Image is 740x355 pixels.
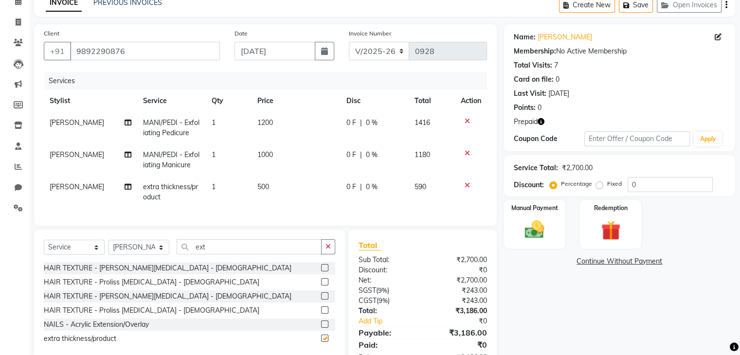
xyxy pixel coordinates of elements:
[607,179,622,188] label: Fixed
[455,90,487,112] th: Action
[45,72,494,90] div: Services
[514,32,536,42] div: Name:
[143,182,198,201] span: extra thickness/product
[257,182,269,191] span: 500
[379,297,388,304] span: 9%
[423,327,494,338] div: ₹3,186.00
[346,182,356,192] span: 0 F
[366,150,378,160] span: 0 %
[351,296,423,306] div: ( )
[212,182,216,191] span: 1
[514,103,536,113] div: Points:
[351,265,423,275] div: Discount:
[360,150,362,160] span: |
[556,74,560,85] div: 0
[341,90,409,112] th: Disc
[235,29,248,38] label: Date
[584,131,690,146] input: Enter Offer / Coupon Code
[351,275,423,285] div: Net:
[514,163,558,173] div: Service Total:
[423,275,494,285] div: ₹2,700.00
[44,319,149,330] div: NAILS - Acrylic Extension/Overlay
[212,118,216,127] span: 1
[409,90,455,112] th: Total
[351,339,423,351] div: Paid:
[423,265,494,275] div: ₹0
[366,118,378,128] span: 0 %
[415,182,426,191] span: 590
[434,316,494,326] div: ₹0
[423,296,494,306] div: ₹243.00
[346,150,356,160] span: 0 F
[519,218,550,241] img: _cash.svg
[44,263,291,273] div: HAIR TEXTURE - [PERSON_NAME][MEDICAL_DATA] - [DEMOGRAPHIC_DATA]
[359,240,381,250] span: Total
[351,327,423,338] div: Payable:
[514,180,544,190] div: Discount:
[506,256,733,266] a: Continue Without Payment
[538,32,592,42] a: [PERSON_NAME]
[351,316,434,326] a: Add Tip
[351,285,423,296] div: ( )
[137,90,206,112] th: Service
[50,182,104,191] span: [PERSON_NAME]
[206,90,252,112] th: Qty
[562,163,593,173] div: ₹2,700.00
[44,305,259,316] div: HAIR TEXTURE - Proliss [MEDICAL_DATA] - [DEMOGRAPHIC_DATA]
[257,118,273,127] span: 1200
[514,134,584,144] div: Coupon Code
[415,150,430,159] span: 1180
[360,182,362,192] span: |
[177,239,322,254] input: Search or Scan
[514,60,552,71] div: Total Visits:
[423,255,494,265] div: ₹2,700.00
[50,118,104,127] span: ⁠[PERSON_NAME]
[360,118,362,128] span: |
[514,117,538,127] span: Prepaid
[212,150,216,159] span: 1
[561,179,592,188] label: Percentage
[423,306,494,316] div: ₹3,186.00
[44,291,291,302] div: HAIR TEXTURE - [PERSON_NAME][MEDICAL_DATA] - [DEMOGRAPHIC_DATA]
[511,204,558,213] label: Manual Payment
[514,89,546,99] div: Last Visit:
[423,339,494,351] div: ₹0
[252,90,341,112] th: Price
[359,286,376,295] span: SGST
[359,296,377,305] span: CGST
[366,182,378,192] span: 0 %
[257,150,273,159] span: 1000
[143,150,199,169] span: MANI/PEDI - Exfoliating Manicure
[351,306,423,316] div: Total:
[378,286,387,294] span: 9%
[143,118,199,137] span: MANI/PEDI - Exfoliating Pedicure
[44,334,116,344] div: extra thickness/product
[514,74,554,85] div: Card on file:
[44,42,71,60] button: +91
[538,103,541,113] div: 0
[349,29,391,38] label: Invoice Number
[44,277,259,287] div: HAIR TEXTURE - Proliss [MEDICAL_DATA] - [DEMOGRAPHIC_DATA]
[594,204,628,213] label: Redemption
[70,42,220,60] input: Search by Name/Mobile/Email/Code
[346,118,356,128] span: 0 F
[548,89,569,99] div: [DATE]
[44,29,59,38] label: Client
[50,150,104,159] span: [PERSON_NAME]
[514,46,725,56] div: No Active Membership
[44,90,137,112] th: Stylist
[514,46,556,56] div: Membership:
[595,218,627,243] img: _gift.svg
[415,118,430,127] span: 1416
[423,285,494,296] div: ₹243.00
[554,60,558,71] div: 7
[351,255,423,265] div: Sub Total:
[694,132,722,146] button: Apply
